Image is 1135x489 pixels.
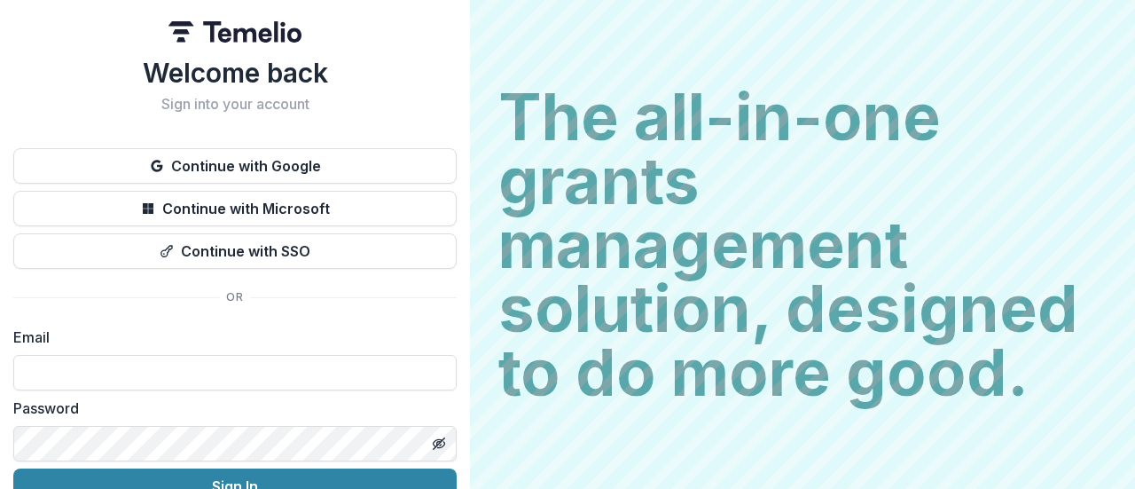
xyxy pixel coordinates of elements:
label: Password [13,398,446,419]
button: Continue with Microsoft [13,191,457,226]
button: Continue with SSO [13,233,457,269]
button: Continue with Google [13,148,457,184]
label: Email [13,327,446,348]
h2: Sign into your account [13,96,457,113]
h1: Welcome back [13,57,457,89]
img: Temelio [168,21,301,43]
